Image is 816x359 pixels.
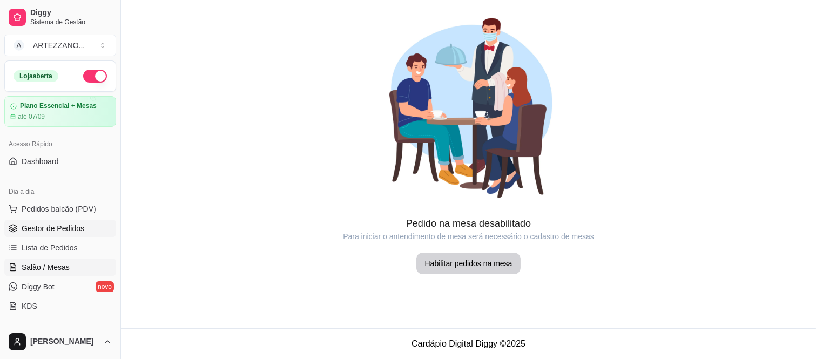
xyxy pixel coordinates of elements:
[22,242,78,253] span: Lista de Pedidos
[30,18,112,26] span: Sistema de Gestão
[4,259,116,276] a: Salão / Mesas
[121,216,816,231] article: Pedido na mesa desabilitado
[14,40,24,51] span: A
[33,40,85,51] div: ARTEZZANO ...
[4,153,116,170] a: Dashboard
[18,112,45,121] article: até 07/09
[416,253,521,274] button: Habilitar pedidos na mesa
[4,200,116,218] button: Pedidos balcão (PDV)
[22,281,55,292] span: Diggy Bot
[4,35,116,56] button: Select a team
[22,301,37,311] span: KDS
[4,239,116,256] a: Lista de Pedidos
[22,156,59,167] span: Dashboard
[121,231,816,242] article: Para iniciar o antendimento de mesa será necessário o cadastro de mesas
[4,278,116,295] a: Diggy Botnovo
[4,297,116,315] a: KDS
[22,262,70,273] span: Salão / Mesas
[4,220,116,237] a: Gestor de Pedidos
[121,328,816,359] footer: Cardápio Digital Diggy © 2025
[4,136,116,153] div: Acesso Rápido
[4,183,116,200] div: Dia a dia
[30,8,112,18] span: Diggy
[30,337,99,347] span: [PERSON_NAME]
[22,204,96,214] span: Pedidos balcão (PDV)
[4,96,116,127] a: Plano Essencial + Mesasaté 07/09
[4,329,116,355] button: [PERSON_NAME]
[14,70,58,82] div: Loja aberta
[83,70,107,83] button: Alterar Status
[20,102,97,110] article: Plano Essencial + Mesas
[22,223,84,234] span: Gestor de Pedidos
[4,4,116,30] a: DiggySistema de Gestão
